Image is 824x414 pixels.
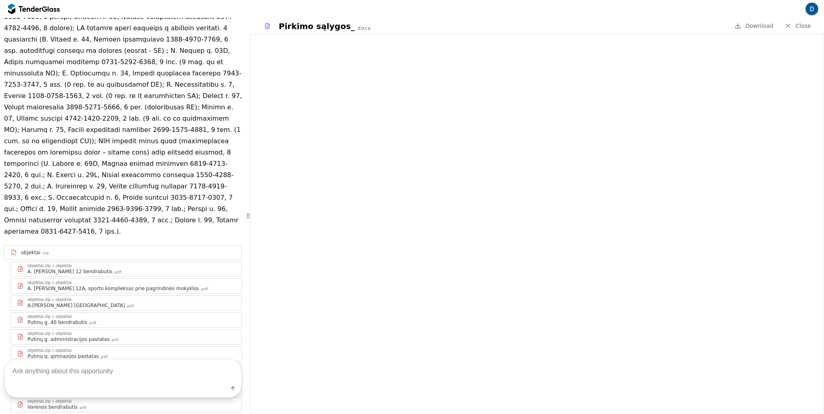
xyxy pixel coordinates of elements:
a: objektai.zipobjektaiPutinų g. 40 bendrabutis.pdf [11,312,242,328]
div: objektai [56,298,72,302]
div: .zip [41,251,49,256]
a: objektai.zipobjektaiA.[PERSON_NAME] [GEOGRAPHIC_DATA].pdf [11,295,242,311]
div: objektai.zip [27,332,51,336]
div: Putinų g. administracijos pastatas [27,336,109,343]
div: .docx [355,25,371,32]
div: objektai.zip [27,281,51,285]
div: Pirkimo sąlygos_ [279,21,355,32]
div: .pdf [200,286,208,292]
div: objektai [56,332,72,336]
div: .pdf [113,270,122,275]
div: objektai [56,264,72,268]
a: objektai.zipobjektaiA. [PERSON_NAME] 12A, sporto kompleksas prie pagrindinės mokyklos.pdf [11,278,242,294]
a: Download [732,21,776,31]
div: objektai.zip [27,315,51,319]
div: objektai [56,315,72,319]
a: objektai.zipobjektaiPutinų g. administracijos pastatas.pdf [11,329,242,345]
div: objektai [56,281,72,285]
div: A. [PERSON_NAME] 12 bendrabutis [27,268,112,275]
div: objektai.zip [27,298,51,302]
div: Putinų g. 40 bendrabutis [27,319,87,326]
div: A.[PERSON_NAME] [GEOGRAPHIC_DATA] [27,302,125,309]
div: A. [PERSON_NAME] 12A, sporto kompleksas prie pagrindinės mokyklos [27,285,199,292]
span: Close [795,23,811,29]
a: objektai.zip [4,245,242,260]
div: objektai [21,249,40,256]
a: objektai.zipobjektaiA. [PERSON_NAME] 12 bendrabutis.pdf [11,261,242,277]
div: objektai.zip [27,264,51,268]
div: .pdf [110,337,119,343]
a: Close [780,21,816,31]
span: Download [745,23,774,29]
div: .pdf [88,320,97,326]
div: .pdf [126,303,134,309]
